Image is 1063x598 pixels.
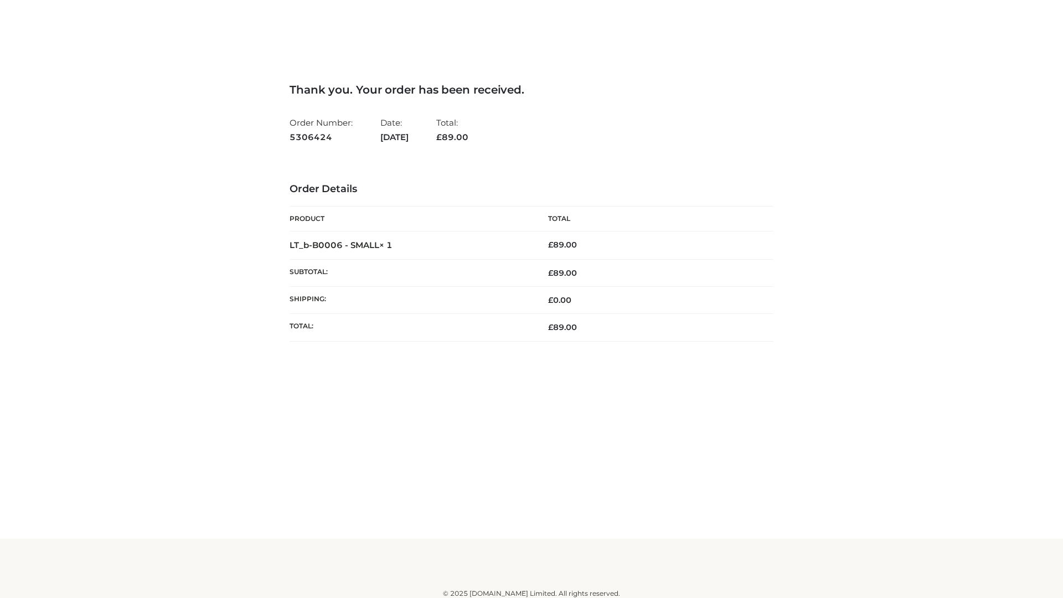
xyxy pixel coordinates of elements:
[290,287,531,314] th: Shipping:
[548,268,577,278] span: 89.00
[548,268,553,278] span: £
[548,295,571,305] bdi: 0.00
[548,295,553,305] span: £
[380,113,409,147] li: Date:
[379,240,393,250] strong: × 1
[290,130,353,145] strong: 5306424
[548,322,553,332] span: £
[548,322,577,332] span: 89.00
[290,314,531,341] th: Total:
[290,183,773,195] h3: Order Details
[380,130,409,145] strong: [DATE]
[436,113,468,147] li: Total:
[436,132,442,142] span: £
[290,113,353,147] li: Order Number:
[290,83,773,96] h3: Thank you. Your order has been received.
[290,240,393,250] strong: LT_b-B0006 - SMALL
[548,240,553,250] span: £
[290,259,531,286] th: Subtotal:
[436,132,468,142] span: 89.00
[290,207,531,231] th: Product
[531,207,773,231] th: Total
[548,240,577,250] bdi: 89.00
